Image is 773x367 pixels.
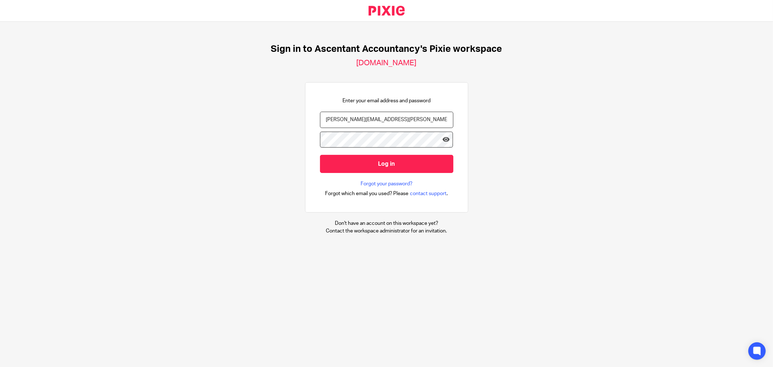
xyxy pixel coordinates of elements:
input: Log in [320,155,453,173]
span: contact support [410,190,446,197]
p: Enter your email address and password [342,97,431,104]
p: Contact the workspace administrator for an invitation. [326,227,447,235]
input: name@example.com [320,112,453,128]
span: Forgot which email you used? Please [325,190,408,197]
div: . [325,189,448,198]
h2: [DOMAIN_NAME] [357,58,417,68]
p: Don't have an account on this workspace yet? [326,220,447,227]
h1: Sign in to Ascentant Accountancy's Pixie workspace [271,44,502,55]
a: Forgot your password? [361,180,412,187]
